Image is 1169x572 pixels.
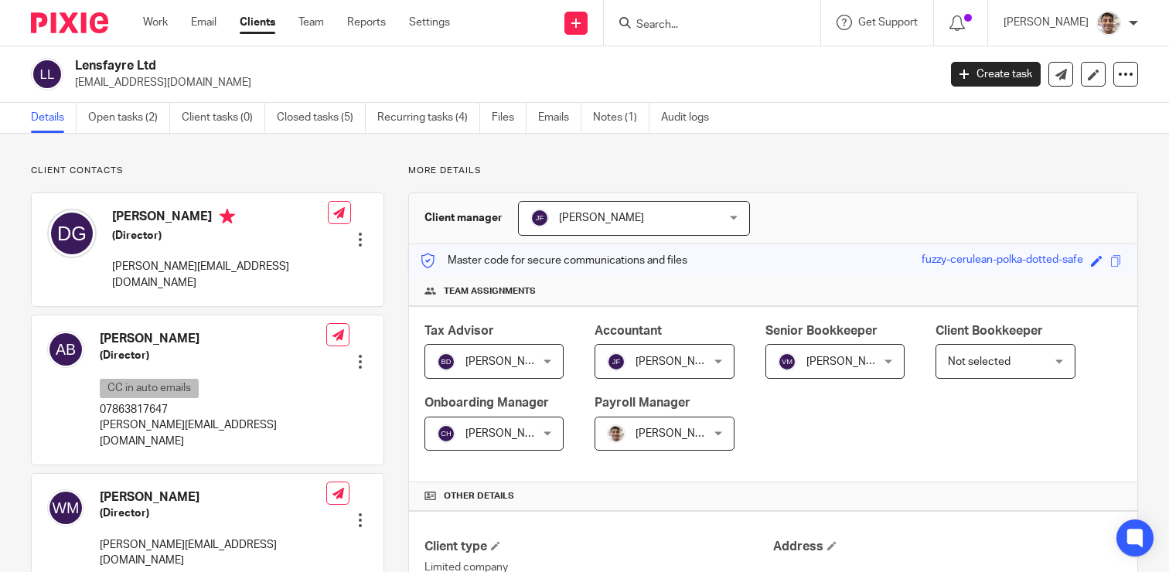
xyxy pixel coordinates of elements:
[100,537,326,569] p: [PERSON_NAME][EMAIL_ADDRESS][DOMAIN_NAME]
[773,539,1122,555] h4: Address
[31,165,384,177] p: Client contacts
[559,213,644,223] span: [PERSON_NAME]
[347,15,386,30] a: Reports
[492,103,527,133] a: Files
[437,424,455,443] img: svg%3E
[100,489,326,506] h4: [PERSON_NAME]
[922,252,1083,270] div: fuzzy-cerulean-polka-dotted-safe
[182,103,265,133] a: Client tasks (0)
[948,356,1011,367] span: Not selected
[636,428,721,439] span: [PERSON_NAME]
[298,15,324,30] a: Team
[408,165,1138,177] p: More details
[607,352,625,371] img: svg%3E
[112,228,328,243] h5: (Director)
[240,15,275,30] a: Clients
[595,397,690,409] span: Payroll Manager
[465,356,550,367] span: [PERSON_NAME]
[635,19,774,32] input: Search
[100,506,326,521] h5: (Director)
[421,253,687,268] p: Master code for secure communications and files
[465,428,550,439] span: [PERSON_NAME]
[47,489,84,526] img: svg%3E
[424,325,494,337] span: Tax Advisor
[424,397,549,409] span: Onboarding Manager
[1004,15,1089,30] p: [PERSON_NAME]
[1096,11,1121,36] img: PXL_20240409_141816916.jpg
[277,103,366,133] a: Closed tasks (5)
[951,62,1041,87] a: Create task
[112,259,328,291] p: [PERSON_NAME][EMAIL_ADDRESS][DOMAIN_NAME]
[765,325,878,337] span: Senior Bookkeeper
[538,103,581,133] a: Emails
[424,539,773,555] h4: Client type
[424,210,503,226] h3: Client manager
[31,103,77,133] a: Details
[100,331,326,347] h4: [PERSON_NAME]
[75,58,757,74] h2: Lensfayre Ltd
[100,379,199,398] p: CC in auto emails
[191,15,216,30] a: Email
[437,352,455,371] img: svg%3E
[607,424,625,443] img: PXL_20240409_141816916.jpg
[112,209,328,228] h4: [PERSON_NAME]
[47,209,97,258] img: svg%3E
[377,103,480,133] a: Recurring tasks (4)
[858,17,918,28] span: Get Support
[661,103,721,133] a: Audit logs
[88,103,170,133] a: Open tasks (2)
[530,209,549,227] img: svg%3E
[778,352,796,371] img: svg%3E
[409,15,450,30] a: Settings
[31,58,63,90] img: svg%3E
[636,356,721,367] span: [PERSON_NAME]
[936,325,1043,337] span: Client Bookkeeper
[75,75,928,90] p: [EMAIL_ADDRESS][DOMAIN_NAME]
[806,356,891,367] span: [PERSON_NAME]
[444,490,514,502] span: Other details
[100,348,326,363] h5: (Director)
[220,209,235,224] i: Primary
[100,417,326,449] p: [PERSON_NAME][EMAIL_ADDRESS][DOMAIN_NAME]
[47,331,84,368] img: svg%3E
[31,12,108,33] img: Pixie
[593,103,649,133] a: Notes (1)
[100,402,326,417] p: 07863817647
[595,325,662,337] span: Accountant
[444,285,536,298] span: Team assignments
[143,15,168,30] a: Work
